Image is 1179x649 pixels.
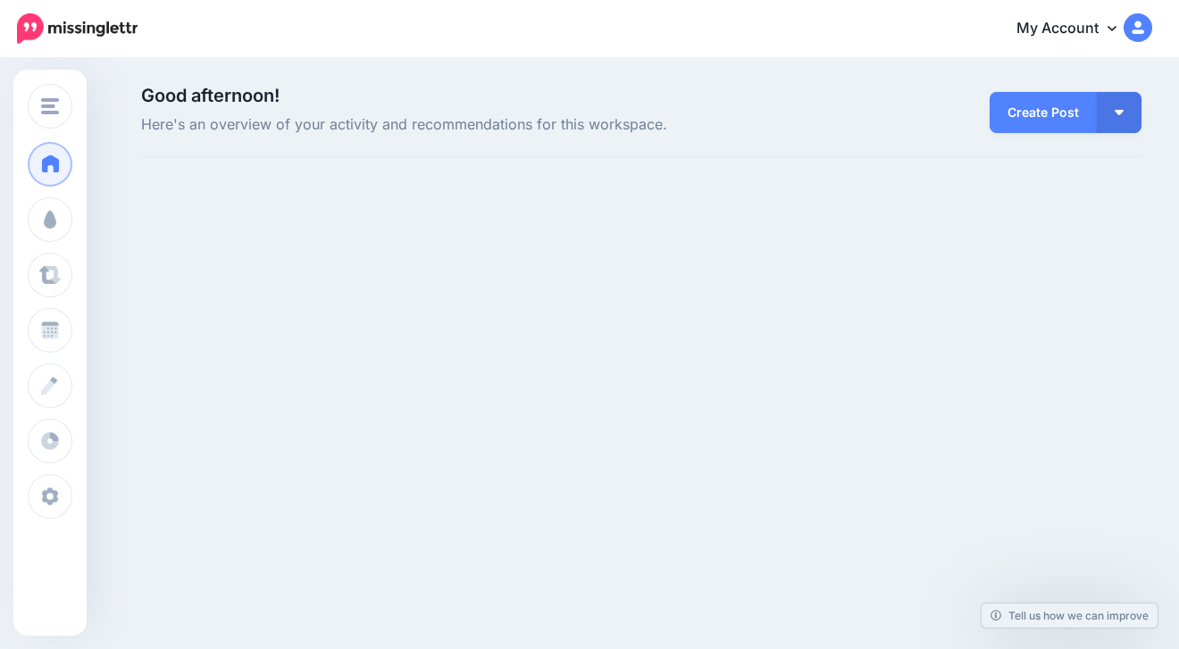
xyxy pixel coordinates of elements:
a: My Account [999,7,1152,51]
img: Missinglettr [17,13,138,44]
a: Tell us how we can improve [982,603,1158,628]
a: Create Post [990,92,1097,133]
img: menu.png [41,98,59,114]
img: arrow-down-white.png [1115,110,1124,115]
span: Good afternoon! [141,85,280,106]
span: Here's an overview of your activity and recommendations for this workspace. [141,113,799,137]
